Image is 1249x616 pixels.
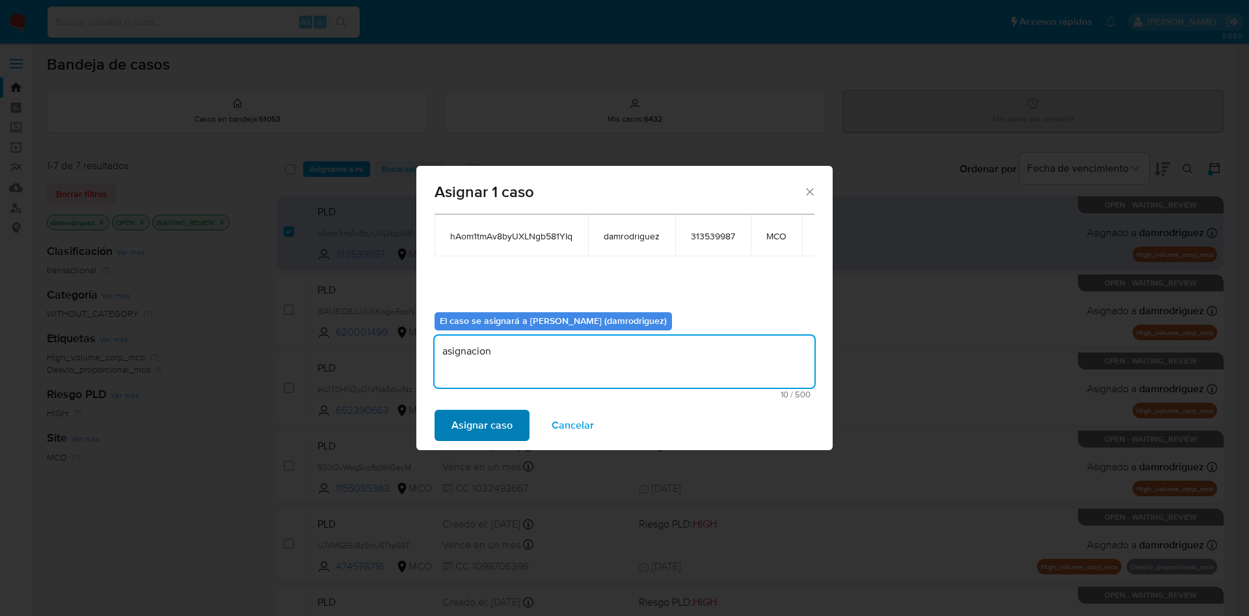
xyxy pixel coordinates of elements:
span: MCO [766,230,786,242]
span: 313539987 [691,230,735,242]
button: Cerrar ventana [803,185,815,197]
span: Asignar caso [451,411,513,440]
span: hAom1tmAv8byUXLNgb581YIq [450,230,572,242]
span: Asignar 1 caso [435,184,803,200]
textarea: asignacion [435,336,814,388]
b: El caso se asignará a [PERSON_NAME] (damrodriguez) [440,314,667,327]
button: Cancelar [535,410,611,441]
span: Cancelar [552,411,594,440]
span: Máximo 500 caracteres [438,390,811,399]
div: assign-modal [416,166,833,450]
button: Asignar caso [435,410,530,441]
span: damrodriguez [604,230,660,242]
